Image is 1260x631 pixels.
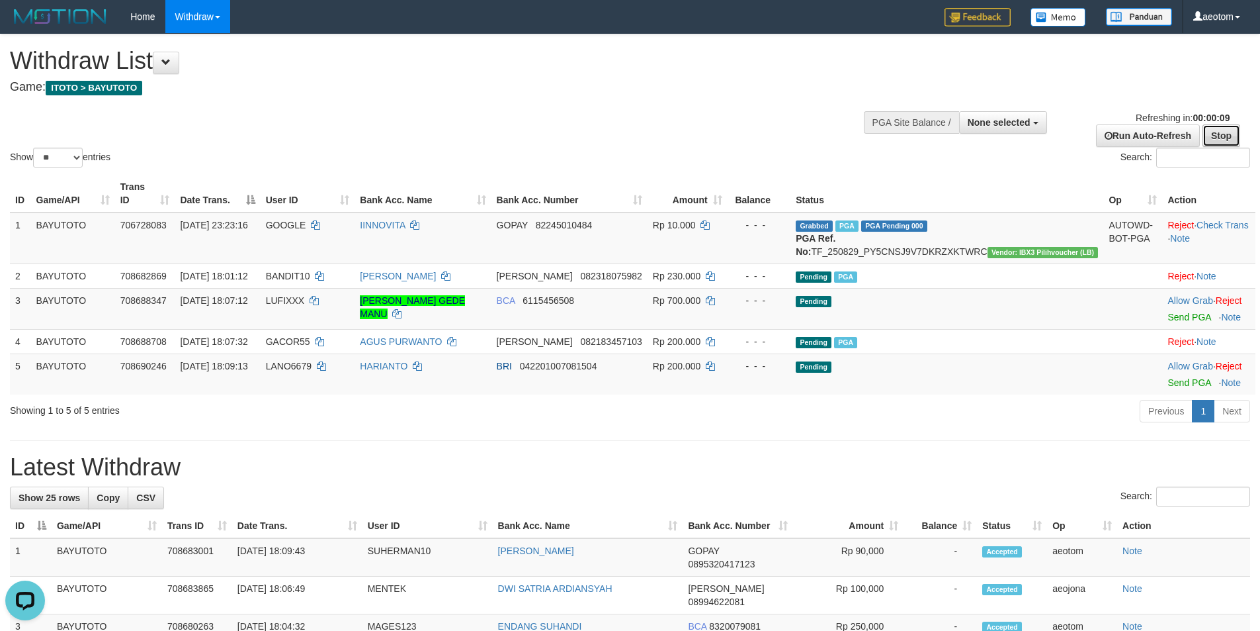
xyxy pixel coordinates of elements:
[52,577,162,614] td: BAYUTOTO
[1162,213,1255,264] td: · ·
[1106,8,1172,26] img: panduan.png
[796,296,831,307] span: Pending
[903,538,977,577] td: -
[1214,400,1250,422] a: Next
[497,295,515,306] span: BCA
[688,583,764,594] span: [PERSON_NAME]
[497,361,512,371] span: BRI
[1221,377,1241,388] a: Note
[728,175,791,213] th: Balance
[10,329,31,354] td: 4
[5,5,45,45] button: Open LiveChat chat widget
[1167,361,1215,371] span: ·
[1221,312,1241,322] a: Note
[497,271,573,281] span: [PERSON_NAME]
[688,597,745,607] span: Copy 08994622081 to clipboard
[52,538,162,577] td: BAYUTOTO
[1162,175,1255,213] th: Action
[1216,361,1242,371] a: Reject
[733,294,786,307] div: - - -
[1167,312,1210,322] a: Send PGA
[653,336,700,347] span: Rp 200.000
[1096,124,1200,147] a: Run Auto-Refresh
[97,493,120,503] span: Copy
[793,514,903,538] th: Amount: activate to sort column ascending
[982,546,1022,558] span: Accepted
[968,117,1030,128] span: None selected
[120,336,167,347] span: 708688708
[648,175,728,213] th: Amount: activate to sort column ascending
[1047,514,1117,538] th: Op: activate to sort column ascending
[1167,336,1194,347] a: Reject
[683,514,793,538] th: Bank Acc. Number: activate to sort column ascending
[1122,546,1142,556] a: Note
[120,295,167,306] span: 708688347
[861,220,927,232] span: PGA Pending
[982,584,1022,595] span: Accepted
[180,295,247,306] span: [DATE] 18:07:12
[1162,288,1255,329] td: ·
[10,514,52,538] th: ID: activate to sort column descending
[362,538,493,577] td: SUHERMAN10
[1167,295,1212,306] a: Allow Grab
[1140,400,1193,422] a: Previous
[733,269,786,283] div: - - -
[162,538,232,577] td: 708683001
[120,361,167,371] span: 708690246
[688,559,755,569] span: Copy 0895320417123 to clipboard
[523,295,574,306] span: Copy 6115456508 to clipboard
[360,220,405,230] a: IINNOVITA
[1197,220,1249,230] a: Check Trans
[1047,538,1117,577] td: aeotom
[796,362,831,373] span: Pending
[175,175,260,213] th: Date Trans.: activate to sort column descending
[120,271,167,281] span: 708682869
[162,514,232,538] th: Trans ID: activate to sort column ascending
[1030,8,1086,26] img: Button%20Memo.svg
[10,7,110,26] img: MOTION_logo.png
[128,487,164,509] a: CSV
[10,48,827,74] h1: Withdraw List
[46,81,142,95] span: ITOTO > BAYUTOTO
[493,514,683,538] th: Bank Acc. Name: activate to sort column ascending
[987,247,1099,258] span: Vendor URL: https://dashboard.q2checkout.com/secure
[1192,400,1214,422] a: 1
[1103,175,1162,213] th: Op: activate to sort column ascending
[1162,264,1255,288] td: ·
[19,493,80,503] span: Show 25 rows
[10,264,31,288] td: 2
[1170,233,1190,244] a: Note
[1120,487,1250,507] label: Search:
[1162,329,1255,354] td: ·
[1167,220,1194,230] a: Reject
[180,361,247,371] span: [DATE] 18:09:13
[31,288,115,329] td: BAYUTOTO
[796,337,831,348] span: Pending
[835,220,859,232] span: Marked by aeojona
[653,361,700,371] span: Rp 200.000
[180,220,247,230] span: [DATE] 23:23:16
[497,336,573,347] span: [PERSON_NAME]
[232,577,362,614] td: [DATE] 18:06:49
[232,538,362,577] td: [DATE] 18:09:43
[266,336,310,347] span: GACOR55
[1136,113,1230,123] span: Refreshing in:
[136,493,155,503] span: CSV
[266,295,304,306] span: LUFIXXX
[10,354,31,395] td: 5
[498,583,612,594] a: DWI SATRIA ARDIANSYAH
[864,111,959,134] div: PGA Site Balance /
[31,264,115,288] td: BAYUTOTO
[796,233,835,257] b: PGA Ref. No:
[1197,336,1216,347] a: Note
[959,111,1047,134] button: None selected
[10,538,52,577] td: 1
[180,336,247,347] span: [DATE] 18:07:32
[1167,295,1215,306] span: ·
[793,577,903,614] td: Rp 100,000
[580,336,642,347] span: Copy 082183457103 to clipboard
[1216,295,1242,306] a: Reject
[52,514,162,538] th: Game/API: activate to sort column ascending
[520,361,597,371] span: Copy 042201007081504 to clipboard
[362,514,493,538] th: User ID: activate to sort column ascending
